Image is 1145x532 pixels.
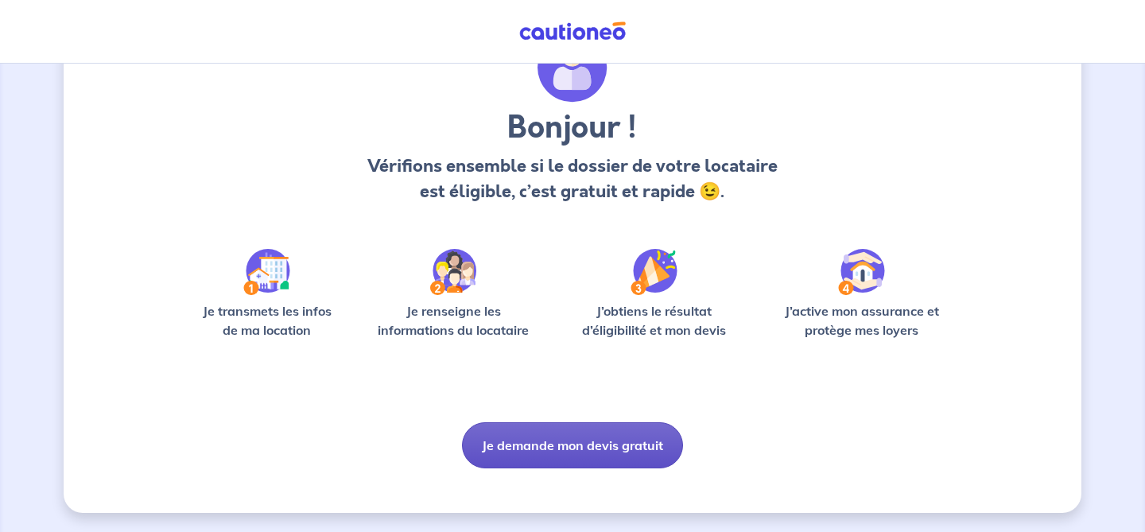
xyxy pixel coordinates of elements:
[243,249,290,295] img: /static/90a569abe86eec82015bcaae536bd8e6/Step-1.svg
[368,301,539,340] p: Je renseigne les informations du locataire
[769,301,954,340] p: J’active mon assurance et protège mes loyers
[538,33,607,103] img: archivate
[191,301,343,340] p: Je transmets les infos de ma location
[363,153,782,204] p: Vérifions ensemble si le dossier de votre locataire est éligible, c’est gratuit et rapide 😉.
[631,249,677,295] img: /static/f3e743aab9439237c3e2196e4328bba9/Step-3.svg
[565,301,744,340] p: J’obtiens le résultat d’éligibilité et mon devis
[513,21,632,41] img: Cautioneo
[363,109,782,147] h3: Bonjour !
[838,249,885,295] img: /static/bfff1cf634d835d9112899e6a3df1a5d/Step-4.svg
[430,249,476,295] img: /static/c0a346edaed446bb123850d2d04ad552/Step-2.svg
[462,422,683,468] button: Je demande mon devis gratuit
